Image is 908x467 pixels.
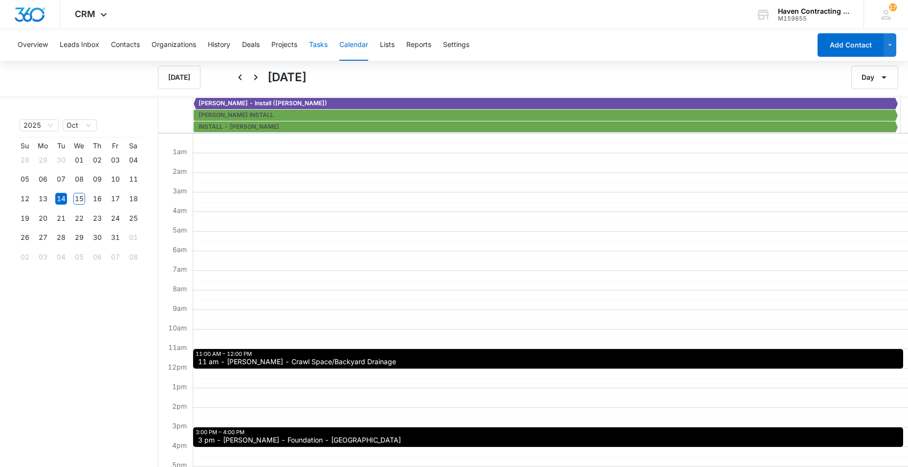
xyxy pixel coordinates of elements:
h1: [DATE] [267,69,307,86]
div: 28 [19,154,31,166]
td: 2025-09-29 [34,150,52,170]
div: notifications count [889,3,897,11]
span: 6am [170,245,189,254]
span: 5am [170,226,189,234]
span: 3 pm - [PERSON_NAME] - Foundation - [GEOGRAPHIC_DATA] [198,437,401,444]
td: 2025-11-07 [106,247,124,267]
div: 06 [91,251,103,263]
td: 2025-10-19 [16,209,34,228]
div: account id [778,15,849,22]
button: Projects [271,29,297,61]
span: [PERSON_NAME] - Install ([PERSON_NAME]) [199,99,327,108]
span: INSTALL - [PERSON_NAME] [199,122,279,131]
td: 2025-10-27 [34,228,52,248]
div: 02 [91,154,103,166]
div: 11:00 AM – 12:00 PM [196,350,254,358]
span: 1am [170,147,189,156]
td: 2025-10-28 [52,228,70,248]
div: 3:00 PM – 4:00 PM [196,428,247,437]
th: Mo [34,141,52,150]
td: 2025-10-23 [88,209,106,228]
span: 2pm [170,402,189,410]
button: Settings [443,29,469,61]
div: 24 [110,212,121,224]
span: 8am [170,284,189,293]
td: 2025-10-18 [124,189,142,209]
div: 12 [19,193,31,205]
div: 17 [110,193,121,205]
span: 2am [170,167,189,175]
td: 2025-10-29 [70,228,88,248]
div: 15 [73,193,85,205]
div: 04 [55,251,67,263]
div: 08 [128,251,139,263]
span: 3pm [170,421,189,430]
td: 2025-10-09 [88,170,106,189]
div: 27 [37,232,49,243]
td: 2025-10-03 [106,150,124,170]
button: Tasks [309,29,328,61]
button: [DATE] [158,66,200,89]
span: 3am [170,187,189,195]
td: 2025-10-10 [106,170,124,189]
div: RON HAYNIE INSTALL [196,111,895,119]
div: 18 [128,193,139,205]
div: 07 [55,173,67,185]
td: 2025-10-21 [52,209,70,228]
div: 19 [19,212,31,224]
td: 2025-09-28 [16,150,34,170]
div: 14 [55,193,67,205]
div: 30 [55,154,67,166]
div: Robin Dauer - Install (Travis) [196,99,895,108]
td: 2025-09-30 [52,150,70,170]
td: 2025-10-11 [124,170,142,189]
th: Fr [106,141,124,150]
div: INSTALL - MARK TURNER [196,122,895,131]
div: 25 [128,212,139,224]
span: 11 am - [PERSON_NAME] - Crawl Space/Backyard Drainage [198,358,396,365]
td: 2025-10-04 [124,150,142,170]
div: account name [778,7,849,15]
td: 2025-10-24 [106,209,124,228]
td: 2025-11-08 [124,247,142,267]
button: History [208,29,230,61]
div: 07 [110,251,121,263]
span: 2025 [23,120,55,131]
div: 03 [110,154,121,166]
div: 13 [37,193,49,205]
span: 10am [166,324,189,332]
th: Th [88,141,106,150]
div: 23 [91,212,103,224]
span: Oct [66,120,93,131]
div: 01 [73,154,85,166]
div: 01 [128,232,139,243]
div: 08 [73,173,85,185]
div: 05 [73,251,85,263]
div: 3:00 PM – 4:00 PM: 3 pm - David Blackburn - Foundation - Mount Pleasant [193,427,903,447]
button: Add Contact [818,33,884,57]
td: 2025-10-22 [70,209,88,228]
th: Tu [52,141,70,150]
td: 2025-10-13 [34,189,52,209]
button: Calendar [339,29,368,61]
div: 03 [37,251,49,263]
div: 11 [128,173,139,185]
div: 22 [73,212,85,224]
div: 05 [19,173,31,185]
span: 1pm [170,382,189,391]
td: 2025-10-02 [88,150,106,170]
div: 29 [37,154,49,166]
span: 17 [889,3,897,11]
div: 31 [110,232,121,243]
div: 26 [19,232,31,243]
td: 2025-10-14 [52,189,70,209]
button: Contacts [111,29,140,61]
span: 9am [170,304,189,312]
td: 2025-10-16 [88,189,106,209]
div: 06 [37,173,49,185]
td: 2025-10-31 [106,228,124,248]
td: 2025-11-04 [52,247,70,267]
td: 2025-11-05 [70,247,88,267]
button: Reports [406,29,431,61]
button: Deals [242,29,260,61]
